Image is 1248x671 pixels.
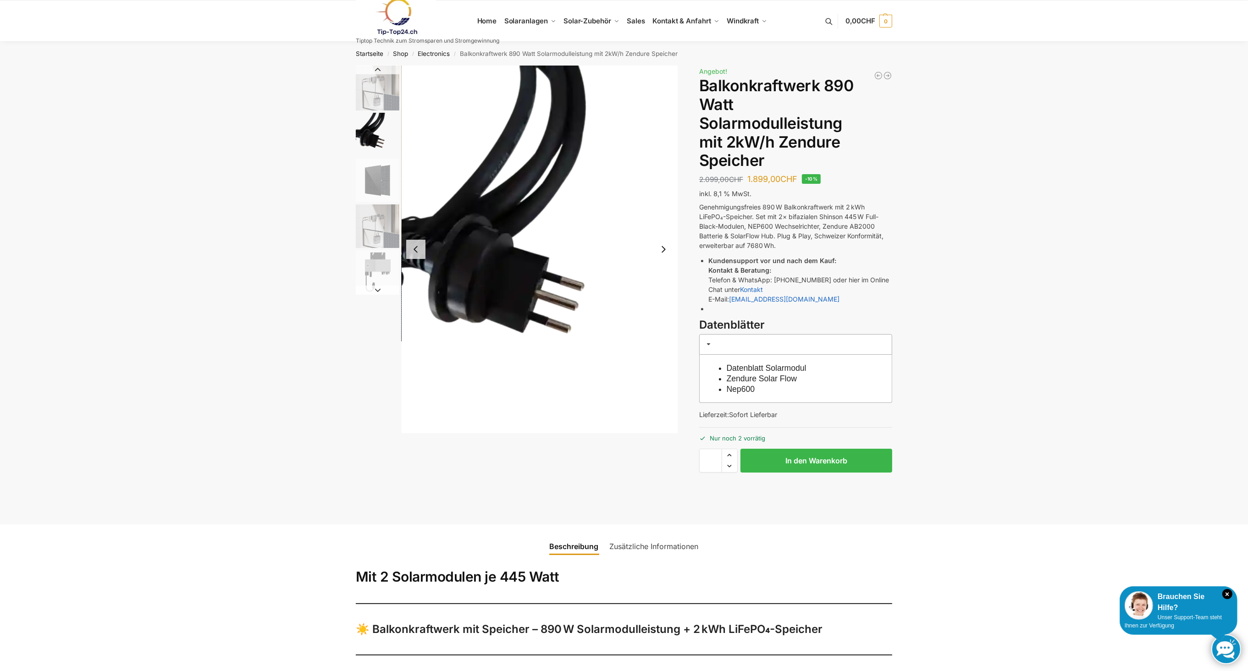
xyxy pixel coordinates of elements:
[697,478,894,504] iframe: Sicherer Rahmen für schnelle Bezahlvorgänge
[356,38,499,44] p: Tiptop Technik zum Stromsparen und Stromgewinnung
[708,257,836,264] strong: Kundensupport vor und nach dem Kauf:
[560,0,623,42] a: Solar-Zubehör
[874,71,883,80] a: 890/600 Watt Solarkraftwerk + 2,7 KW Batteriespeicher Genehmigungsfrei
[649,0,723,42] a: Kontakt & Anfahrt
[729,295,839,303] a: [EMAIL_ADDRESS][DOMAIN_NAME]
[353,66,399,111] li: 1 / 5
[729,411,777,418] span: Sofort Lieferbar
[708,266,771,274] strong: Kontakt & Beratung:
[1222,589,1232,599] i: Schließen
[627,16,645,25] span: Sales
[500,0,559,42] a: Solaranlagen
[845,7,892,35] a: 0,00CHF 0
[356,568,892,586] h2: Mit 2 Solarmodulen je 445 Watt
[727,363,806,373] a: Datenblatt Solarmodul
[402,66,678,433] li: 2 / 5
[699,411,777,418] span: Lieferzeit:
[722,460,737,472] span: Reduce quantity
[340,42,909,66] nav: Breadcrumb
[845,16,875,25] span: 0,00
[740,449,892,473] button: In den Warenkorb
[699,67,727,75] span: Angebot!
[450,50,460,58] span: /
[418,50,450,57] a: Electronics
[802,174,821,184] span: -10%
[727,374,797,383] a: Zendure Solar Flow
[699,77,892,170] h1: Balkonkraftwerk 890 Watt Solarmodulleistung mit 2kW/h Zendure Speicher
[879,15,892,27] span: 0
[563,16,611,25] span: Solar-Zubehör
[356,159,399,202] img: Maysun
[780,174,797,184] span: CHF
[708,256,892,304] li: Telefon & WhatsApp: [PHONE_NUMBER] oder hier im Online Chat unter E-Mail:
[383,50,393,58] span: /
[356,621,892,638] h3: ☀️ Balkonkraftwerk mit Speicher – 890 W Solarmodulleistung + 2 kWh LiFePO₄-Speicher
[723,0,771,42] a: Windkraft
[356,50,383,57] a: Startseite
[699,317,892,333] h3: Datenblätter
[604,535,704,557] a: Zusätzliche Informationen
[740,286,763,293] a: Kontakt
[1125,591,1153,620] img: Customer service
[406,240,425,259] button: Previous slide
[402,66,678,433] img: Anschlusskabel-3meter_schweizer-stecker
[699,175,743,184] bdi: 2.099,00
[1125,614,1222,629] span: Unser Support-Team steht Ihnen zur Verfügung
[654,240,673,259] button: Next slide
[747,174,797,184] bdi: 1.899,00
[356,113,399,156] img: Anschlusskabel-3meter_schweizer-stecker
[727,385,755,394] a: Nep600
[1125,591,1232,613] div: Brauchen Sie Hilfe?
[356,204,399,248] img: Zendure-solar-flow-Batteriespeicher für Balkonkraftwerke
[356,66,399,110] img: Zendure-solar-flow-Batteriespeicher für Balkonkraftwerke
[356,65,399,74] button: Previous slide
[699,449,722,473] input: Produktmenge
[408,50,418,58] span: /
[353,203,399,249] li: 4 / 5
[623,0,649,42] a: Sales
[883,71,892,80] a: Balkonkraftwerk 890 Watt Solarmodulleistung mit 1kW/h Zendure Speicher
[353,111,399,157] li: 2 / 5
[356,250,399,294] img: nep-microwechselrichter-600w
[353,249,399,295] li: 5 / 5
[544,535,604,557] a: Beschreibung
[353,157,399,203] li: 3 / 5
[356,286,399,295] button: Next slide
[727,16,759,25] span: Windkraft
[861,16,875,25] span: CHF
[699,427,892,443] p: Nur noch 2 vorrätig
[652,16,711,25] span: Kontakt & Anfahrt
[699,202,892,250] p: Genehmigungsfreies 890 W Balkonkraftwerk mit 2 kWh LiFePO₄-Speicher. Set mit 2× bifazialen Shinso...
[504,16,548,25] span: Solaranlagen
[729,175,743,184] span: CHF
[722,449,737,461] span: Increase quantity
[699,190,751,198] span: inkl. 8,1 % MwSt.
[393,50,408,57] a: Shop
